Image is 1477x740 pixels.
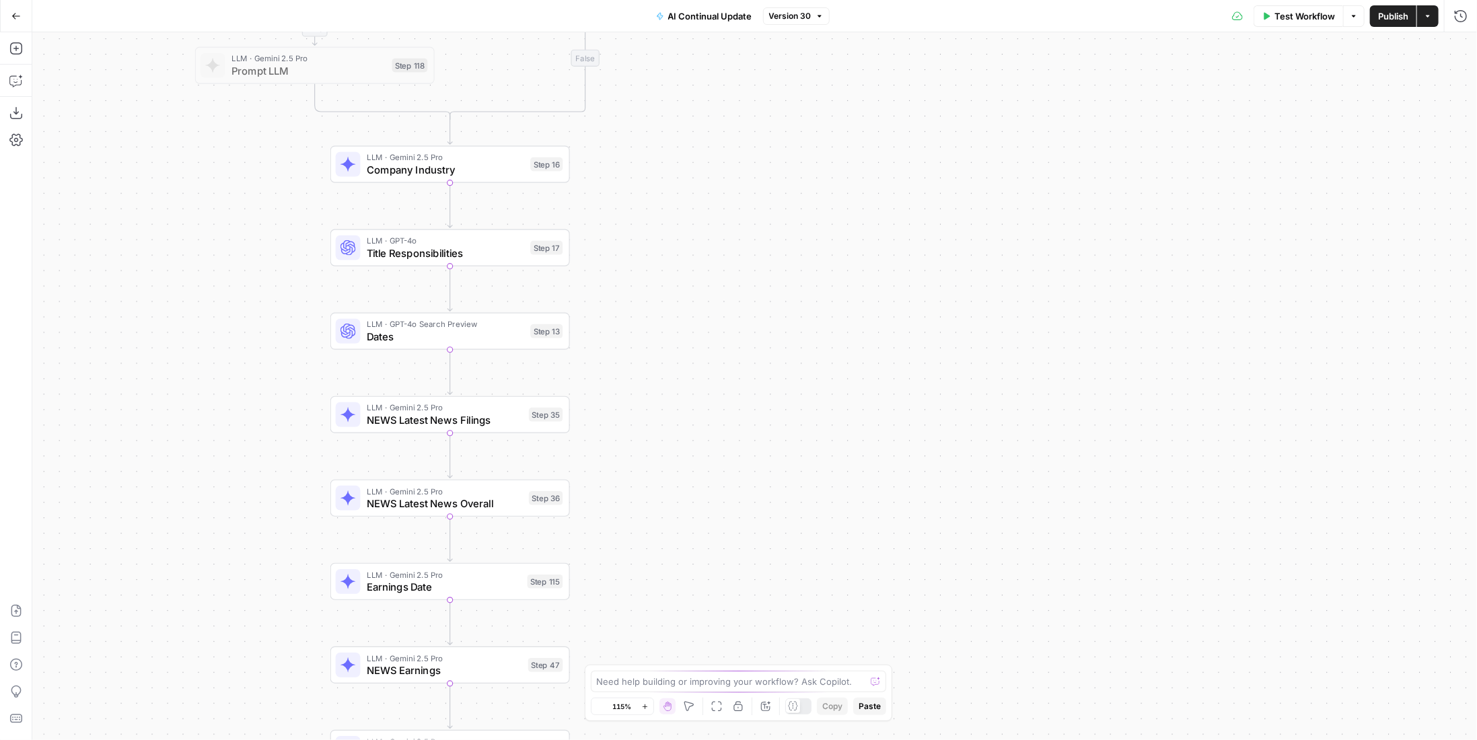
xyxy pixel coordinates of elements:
[530,324,563,338] div: Step 13
[447,433,452,478] g: Edge from step_35 to step_36
[528,575,563,589] div: Step 115
[1254,5,1343,27] button: Test Workflow
[367,162,524,178] span: Company Industry
[367,496,523,511] span: NEWS Latest News Overall
[367,485,523,497] span: LLM · Gemini 2.5 Pro
[330,313,570,350] div: LLM · GPT-4o Search PreviewDatesStep 13
[330,396,570,433] div: LLM · Gemini 2.5 ProNEWS Latest News FilingsStep 35
[367,579,521,595] span: Earnings Date
[367,568,521,581] span: LLM · Gemini 2.5 Pro
[330,563,570,600] div: LLM · Gemini 2.5 ProEarnings DateStep 115
[447,516,452,562] g: Edge from step_36 to step_115
[529,491,563,505] div: Step 36
[367,652,522,664] span: LLM · Gemini 2.5 Pro
[668,9,752,23] span: AI Continual Update
[231,52,386,65] span: LLM · Gemini 2.5 Pro
[447,116,452,145] g: Edge from step_117-conditional-end to step_16
[367,663,522,678] span: NEWS Earnings
[530,157,563,172] div: Step 16
[853,698,886,715] button: Paste
[231,63,386,79] span: Prompt LLM
[330,480,570,517] div: LLM · Gemini 2.5 ProNEWS Latest News OverallStep 36
[1378,9,1408,23] span: Publish
[367,402,523,414] span: LLM · Gemini 2.5 Pro
[367,318,524,330] span: LLM · GPT-4o Search Preview
[447,683,452,729] g: Edge from step_47 to step_109
[367,151,524,163] span: LLM · Gemini 2.5 Pro
[367,246,524,261] span: Title Responsibilities
[859,700,881,712] span: Paste
[447,349,452,395] g: Edge from step_13 to step_35
[330,146,570,183] div: LLM · Gemini 2.5 ProCompany IndustryStep 16
[447,266,452,311] g: Edge from step_17 to step_13
[330,646,570,683] div: LLM · Gemini 2.5 ProNEWS EarningsStep 47
[613,701,632,712] span: 115%
[195,47,435,84] div: LLM · Gemini 2.5 ProPrompt LLMStep 118
[769,10,812,22] span: Version 30
[528,658,563,672] div: Step 47
[315,83,450,120] g: Edge from step_118 to step_117-conditional-end
[367,329,524,344] span: Dates
[817,698,848,715] button: Copy
[763,7,830,25] button: Version 30
[822,700,842,712] span: Copy
[447,182,452,228] g: Edge from step_16 to step_17
[392,59,428,73] div: Step 118
[648,5,760,27] button: AI Continual Update
[330,229,570,266] div: LLM · GPT-4oTitle ResponsibilitiesStep 17
[367,412,523,428] span: NEWS Latest News Filings
[1274,9,1335,23] span: Test Workflow
[530,241,563,255] div: Step 17
[447,599,452,645] g: Edge from step_115 to step_47
[367,235,524,247] span: LLM · GPT-4o
[1370,5,1416,27] button: Publish
[529,408,563,422] div: Step 35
